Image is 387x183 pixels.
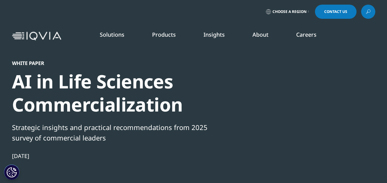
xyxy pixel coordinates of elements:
[315,5,357,19] a: Contact Us
[324,10,347,14] span: Contact Us
[272,9,307,14] span: Choose a Region
[252,31,268,38] a: About
[12,152,223,160] div: [DATE]
[12,32,61,41] img: IQVIA Healthcare Information Technology and Pharma Clinical Research Company
[64,22,375,51] nav: Primary
[12,60,223,66] div: White Paper
[12,70,223,116] div: AI in Life Sciences Commercialization
[4,165,19,180] button: Cookies Settings
[152,31,176,38] a: Products
[12,122,223,143] div: Strategic insights and practical recommendations from 2025 survey of commercial leaders
[100,31,124,38] a: Solutions
[296,31,316,38] a: Careers
[204,31,225,38] a: Insights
